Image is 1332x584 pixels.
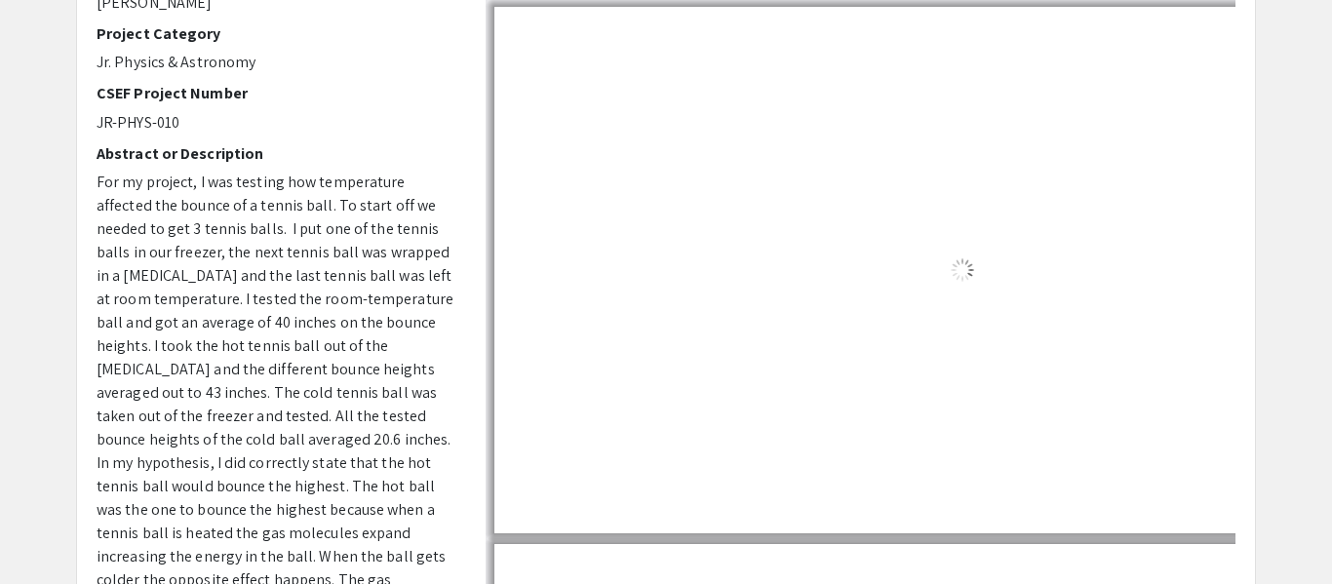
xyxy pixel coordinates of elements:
[97,111,456,135] p: JR-PHYS-010
[97,84,456,102] h2: CSEF Project Number
[97,51,456,74] p: Jr. Physics & Astronomy
[97,24,456,43] h2: Project Category
[97,144,456,163] h2: Abstract or Description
